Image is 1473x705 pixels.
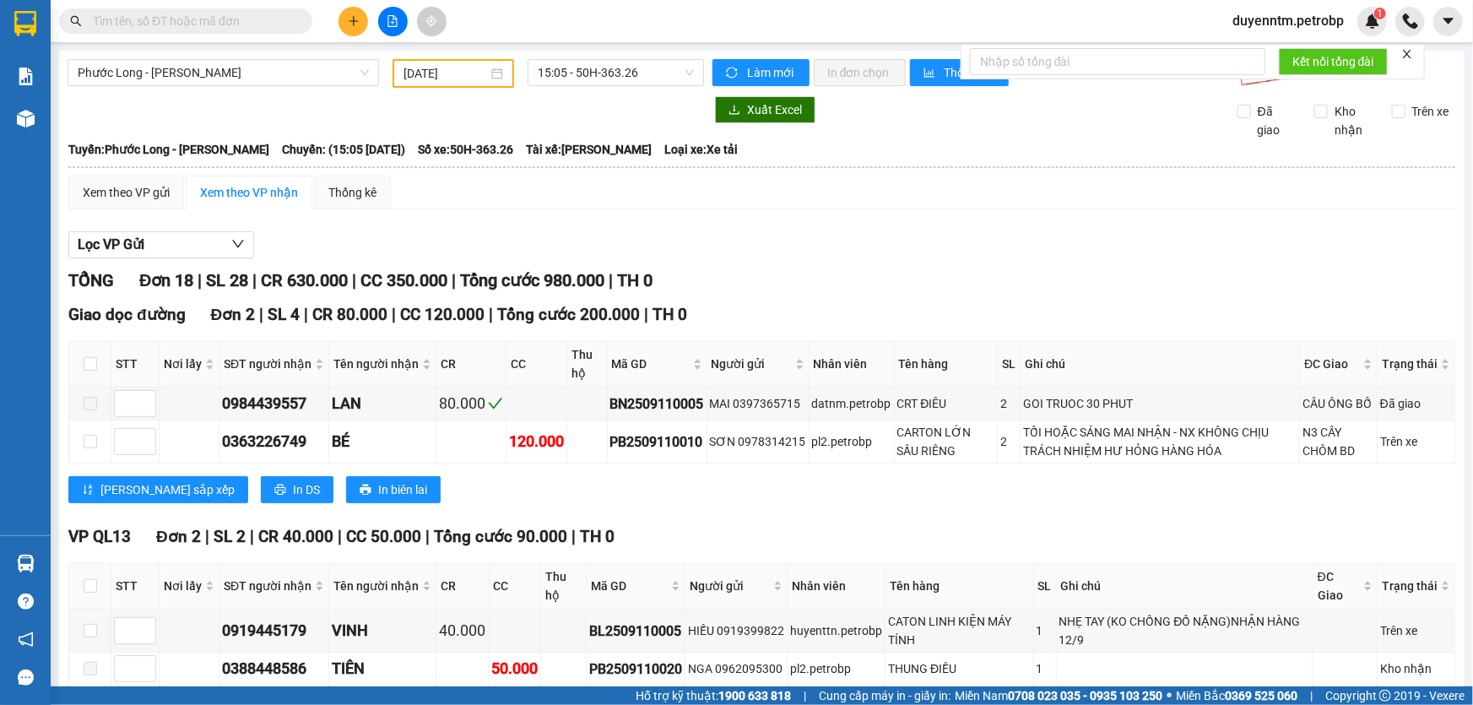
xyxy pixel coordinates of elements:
[509,430,564,453] div: 120.000
[1380,621,1452,640] div: Trên xe
[617,270,653,290] span: TH 0
[790,621,882,640] div: huyenttn.petrobp
[222,430,326,453] div: 0363226749
[164,355,202,373] span: Nơi lấy
[728,104,740,117] span: download
[252,270,257,290] span: |
[1328,102,1378,139] span: Kho nhận
[1382,355,1438,373] span: Trạng thái
[332,657,433,681] div: TIÊN
[688,659,784,678] div: NGA 0962095300
[68,231,254,258] button: Lọc VP Gửi
[164,577,202,595] span: Nơi lấy
[790,659,882,678] div: pl2.petrobp
[810,341,895,388] th: Nhân viên
[14,11,36,36] img: logo-vxr
[274,484,286,497] span: printer
[400,305,485,324] span: CC 120.000
[1318,567,1360,605] span: ĐC Giao
[608,388,707,420] td: BN2509110005
[1176,686,1297,705] span: Miền Bắc
[608,420,707,464] td: PB2509110010
[910,59,1009,86] button: bar-chartThống kê
[591,577,668,595] span: Mã GD
[1441,14,1456,29] span: caret-down
[312,305,387,324] span: CR 80.000
[219,388,329,420] td: 0984439557
[1000,432,1017,451] div: 2
[1037,621,1053,640] div: 1
[329,653,436,686] td: TIÊN
[198,270,202,290] span: |
[1000,394,1017,413] div: 2
[425,527,430,546] span: |
[819,686,950,705] span: Cung cấp máy in - giấy in:
[332,619,433,643] div: VINH
[17,68,35,85] img: solution-icon
[897,423,994,460] div: CARTON LỚN SẦU RIÊNG
[452,270,456,290] span: |
[1401,48,1413,60] span: close
[538,60,694,85] span: 15:05 - 50H-363.26
[224,355,311,373] span: SĐT người nhận
[812,394,891,413] div: datnm.petrobp
[1379,690,1391,702] span: copyright
[434,527,567,546] span: Tổng cước 90.000
[1279,48,1388,75] button: Kết nối tổng đài
[333,355,419,373] span: Tên người nhận
[258,527,333,546] span: CR 40.000
[489,305,493,324] span: |
[261,270,348,290] span: CR 630.000
[392,305,396,324] span: |
[205,527,209,546] span: |
[1225,689,1297,702] strong: 0369 525 060
[1380,659,1452,678] div: Kho nhận
[93,12,292,30] input: Tìm tên, số ĐT hoặc mã đơn
[747,63,796,82] span: Làm mới
[268,305,300,324] span: SL 4
[17,110,35,127] img: warehouse-icon
[1433,7,1463,36] button: caret-down
[417,7,447,36] button: aim
[387,15,398,27] span: file-add
[224,577,311,595] span: SĐT người nhận
[1037,659,1053,678] div: 1
[587,610,685,653] td: BL2509110005
[998,341,1021,388] th: SL
[1380,394,1452,413] div: Đã giao
[250,527,254,546] span: |
[329,388,436,420] td: LAN
[895,341,998,388] th: Tên hàng
[418,140,513,159] span: Số xe: 50H-363.26
[282,140,405,159] span: Chuyến: (15:05 [DATE])
[718,689,791,702] strong: 1900 633 818
[219,610,329,653] td: 0919445179
[580,527,615,546] span: TH 0
[17,555,35,572] img: warehouse-icon
[333,577,419,595] span: Tên người nhận
[293,480,320,499] span: In DS
[1251,102,1302,139] span: Đã giao
[1374,8,1386,19] sup: 1
[219,653,329,686] td: 0388448586
[1021,341,1300,388] th: Ghi chú
[214,527,246,546] span: SL 2
[436,563,489,610] th: CR
[923,67,938,80] span: bar-chart
[346,527,421,546] span: CC 50.000
[612,355,690,373] span: Mã GD
[403,64,488,83] input: 11/09/2025
[332,392,433,415] div: LAN
[231,237,245,251] span: down
[589,621,682,642] div: BL2509110005
[328,183,376,202] div: Thống kê
[888,659,1030,678] div: THUNG ĐIỀU
[206,270,248,290] span: SL 28
[1365,14,1380,29] img: icon-new-feature
[83,183,170,202] div: Xem theo VP gửi
[885,563,1033,610] th: Tên hàng
[897,394,994,413] div: CRT ĐIÊU
[814,59,906,86] button: In đơn chọn
[1302,394,1374,413] div: CÂU ÔNG BỐ
[111,563,160,610] th: STT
